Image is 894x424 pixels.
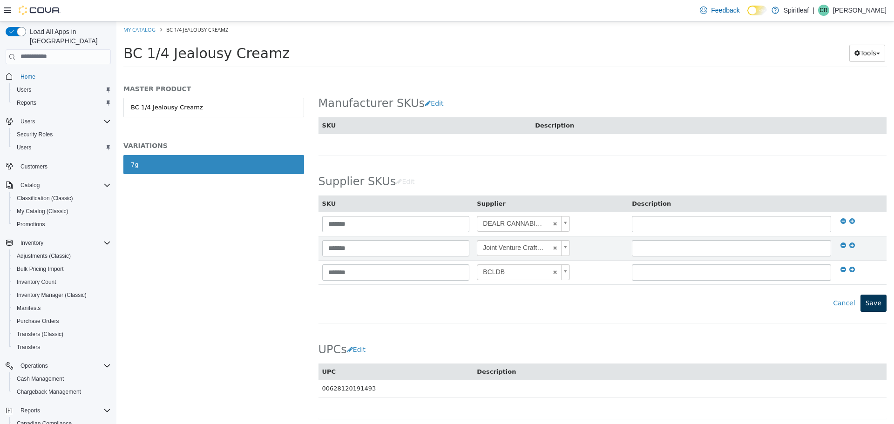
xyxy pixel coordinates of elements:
[9,385,115,398] button: Chargeback Management
[17,116,111,127] span: Users
[9,276,115,289] button: Inventory Count
[17,161,111,172] span: Customers
[308,74,332,91] button: Edit
[833,5,887,16] p: [PERSON_NAME]
[711,6,739,15] span: Feedback
[9,218,115,231] button: Promotions
[818,5,829,16] div: Courtney R
[13,329,67,340] a: Transfers (Classic)
[13,342,44,353] a: Transfers
[9,289,115,302] button: Inventory Manager (Classic)
[2,70,115,83] button: Home
[7,120,188,128] h5: VARIATIONS
[7,5,39,12] a: My Catalog
[813,5,814,16] p: |
[20,118,35,125] span: Users
[13,373,68,384] a: Cash Management
[17,131,53,138] span: Security Roles
[17,221,45,228] span: Promotions
[2,404,115,417] button: Reports
[13,276,60,288] a: Inventory Count
[360,179,389,186] span: Supplier
[17,237,47,249] button: Inventory
[13,219,111,230] span: Promotions
[9,249,115,262] button: Adjustments (Classic)
[360,243,454,259] a: BCLDB
[17,388,81,396] span: Chargeback Management
[17,180,111,191] span: Catalog
[17,161,51,172] a: Customers
[515,179,555,186] span: Description
[13,129,111,140] span: Security Roles
[17,375,64,383] span: Cash Management
[17,180,43,191] button: Catalog
[747,6,767,15] input: Dark Mode
[361,219,433,234] span: Joint Venture Craft Cannabis Inc
[17,144,31,151] span: Users
[20,163,47,170] span: Customers
[17,195,73,202] span: Classification (Classic)
[361,195,433,210] span: DEALR CANNABIS INC
[9,315,115,328] button: Purchase Orders
[9,328,115,341] button: Transfers (Classic)
[17,208,68,215] span: My Catalog (Classic)
[13,276,111,288] span: Inventory Count
[206,347,220,354] span: UPC
[9,341,115,354] button: Transfers
[7,63,188,72] h5: MASTER PRODUCT
[17,278,56,286] span: Inventory Count
[17,237,111,249] span: Inventory
[13,97,111,108] span: Reports
[13,129,56,140] a: Security Roles
[13,303,44,314] a: Manifests
[202,359,357,376] td: 00628120191493
[206,101,220,108] span: SKU
[13,142,35,153] a: Users
[419,101,458,108] span: Description
[13,342,111,353] span: Transfers
[13,219,49,230] a: Promotions
[2,179,115,192] button: Catalog
[13,316,111,327] span: Purchase Orders
[206,179,220,186] span: SKU
[13,84,35,95] a: Users
[7,76,188,96] a: BC 1/4 Jealousy Creamz
[202,320,254,337] h2: UPCs
[17,71,39,82] a: Home
[13,289,90,301] a: Inventory Manager (Classic)
[13,329,111,340] span: Transfers (Classic)
[360,219,454,235] a: Joint Venture Craft Cannabis Inc
[7,24,173,40] span: BC 1/4 Jealousy Creamz
[17,405,111,416] span: Reports
[13,289,111,301] span: Inventory Manager (Classic)
[13,303,111,314] span: Manifests
[9,302,115,315] button: Manifests
[9,96,115,109] button: Reports
[20,362,48,370] span: Operations
[13,263,111,275] span: Bulk Pricing Import
[13,386,111,397] span: Chargeback Management
[26,27,111,46] span: Load All Apps in [GEOGRAPHIC_DATA]
[17,360,52,371] button: Operations
[20,182,40,189] span: Catalog
[744,273,770,290] button: Save
[2,160,115,173] button: Customers
[17,343,40,351] span: Transfers
[20,73,35,81] span: Home
[17,330,63,338] span: Transfers (Classic)
[2,236,115,249] button: Inventory
[17,116,39,127] button: Users
[17,304,41,312] span: Manifests
[13,316,63,327] a: Purchase Orders
[9,192,115,205] button: Classification (Classic)
[696,1,743,20] a: Feedback
[2,359,115,372] button: Operations
[13,386,85,397] a: Chargeback Management
[13,193,77,204] a: Classification (Classic)
[9,128,115,141] button: Security Roles
[9,262,115,276] button: Bulk Pricing Import
[9,372,115,385] button: Cash Management
[50,5,112,12] span: BC 1/4 Jealousy Creamz
[17,291,87,299] span: Inventory Manager (Classic)
[361,243,433,258] span: BCLDB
